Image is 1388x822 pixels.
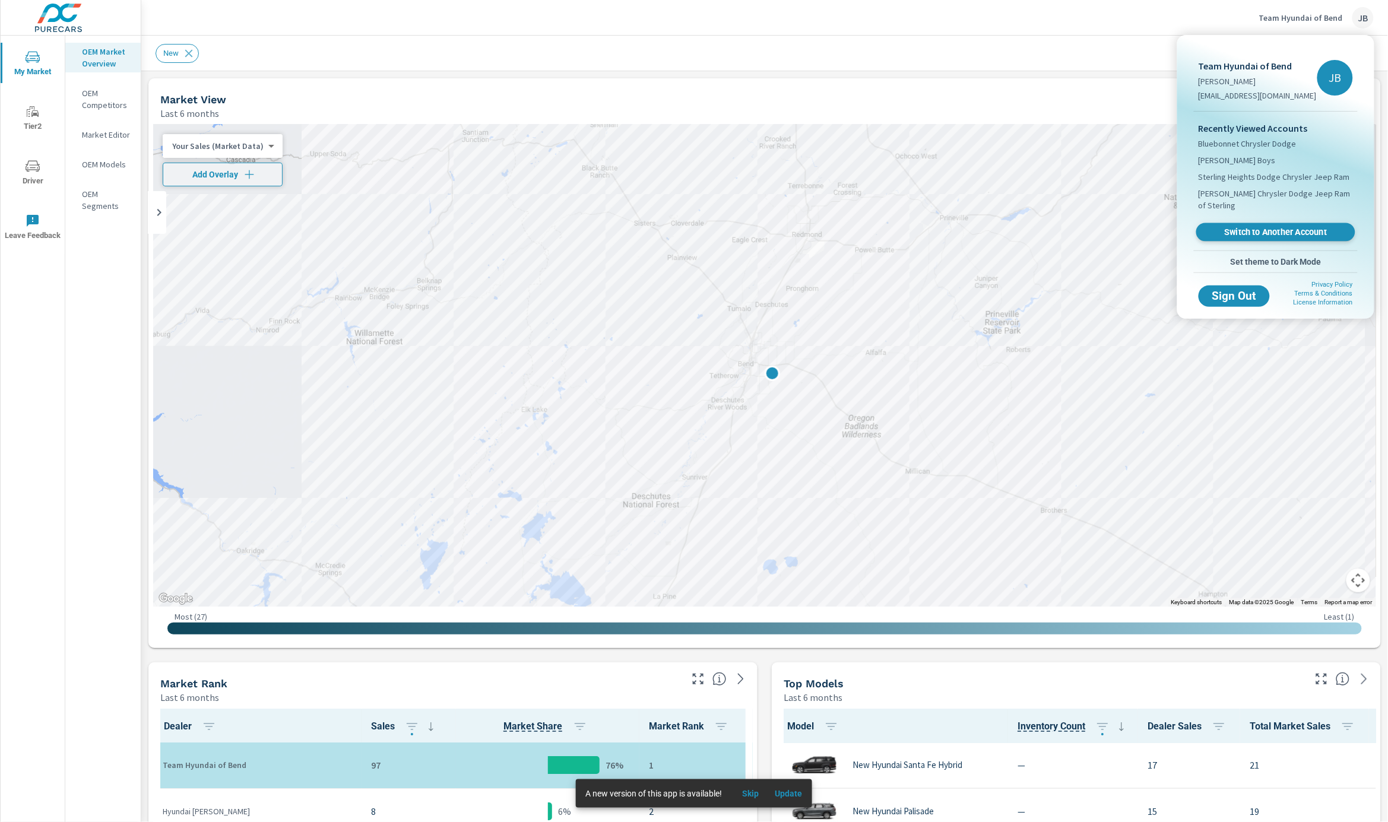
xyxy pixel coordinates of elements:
button: Sign Out [1199,285,1270,307]
span: Switch to Another Account [1203,227,1348,238]
p: Team Hyundai of Bend [1199,59,1317,73]
span: Bluebonnet Chrysler Dodge [1199,138,1297,150]
a: Privacy Policy [1312,281,1353,288]
div: JB [1317,60,1353,96]
p: Recently Viewed Accounts [1199,121,1353,135]
p: [PERSON_NAME] [1199,75,1317,87]
a: Terms & Conditions [1295,290,1353,297]
p: [EMAIL_ADDRESS][DOMAIN_NAME] [1199,90,1317,101]
span: Sterling Heights Dodge Chrysler Jeep Ram [1199,171,1350,183]
button: Set theme to Dark Mode [1194,251,1358,272]
a: License Information [1294,299,1353,306]
span: [PERSON_NAME] Boys [1199,154,1276,166]
span: Set theme to Dark Mode [1199,256,1353,267]
span: Sign Out [1208,291,1260,301]
a: Switch to Another Account [1196,223,1355,242]
span: [PERSON_NAME] Chrysler Dodge Jeep Ram of Sterling [1199,188,1353,211]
